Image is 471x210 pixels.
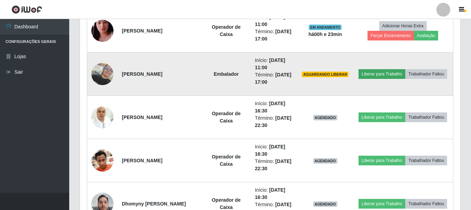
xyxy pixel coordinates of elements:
[359,112,405,122] button: Liberar para Trabalho
[255,71,293,86] li: Término:
[255,158,293,172] li: Término:
[308,31,342,37] strong: há 00 h e 23 min
[255,144,285,157] time: [DATE] 16:30
[212,154,241,167] strong: Operador de Caixa
[255,100,293,115] li: Início:
[255,57,285,70] time: [DATE] 11:00
[405,112,447,122] button: Trabalhador Faltou
[359,156,405,165] button: Liberar para Trabalho
[255,143,293,158] li: Início:
[255,57,293,71] li: Início:
[405,69,447,79] button: Trabalhador Faltou
[313,201,337,207] span: AGENDADO
[255,187,285,200] time: [DATE] 16:30
[313,115,337,120] span: AGENDADO
[214,71,238,77] strong: Embalador
[405,156,447,165] button: Trabalhador Faltou
[255,186,293,201] li: Início:
[302,72,348,77] span: AGUARDANDO LIBERAR
[91,11,114,51] img: 1754840116013.jpeg
[212,197,241,210] strong: Operador de Caixa
[255,115,293,129] li: Término:
[122,28,162,34] strong: [PERSON_NAME]
[313,158,337,164] span: AGENDADO
[405,199,447,209] button: Trabalhador Faltou
[359,199,405,209] button: Liberar para Trabalho
[255,28,293,43] li: Término:
[212,24,241,37] strong: Operador de Caixa
[122,115,162,120] strong: [PERSON_NAME]
[122,158,162,163] strong: [PERSON_NAME]
[212,111,241,124] strong: Operador de Caixa
[309,25,342,30] span: EM ANDAMENTO
[91,146,114,175] img: 1703261513670.jpeg
[91,63,114,85] img: 1720171489810.jpeg
[11,5,42,14] img: CoreUI Logo
[122,201,186,207] strong: Dhomyny [PERSON_NAME]
[368,31,414,40] button: Forçar Encerramento
[379,21,427,31] button: Adicionar Horas Extra
[91,102,114,132] img: 1748379196309.jpeg
[414,31,438,40] button: Avaliação
[122,71,162,77] strong: [PERSON_NAME]
[255,101,285,113] time: [DATE] 16:30
[255,13,293,28] li: Início:
[359,69,405,79] button: Liberar para Trabalho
